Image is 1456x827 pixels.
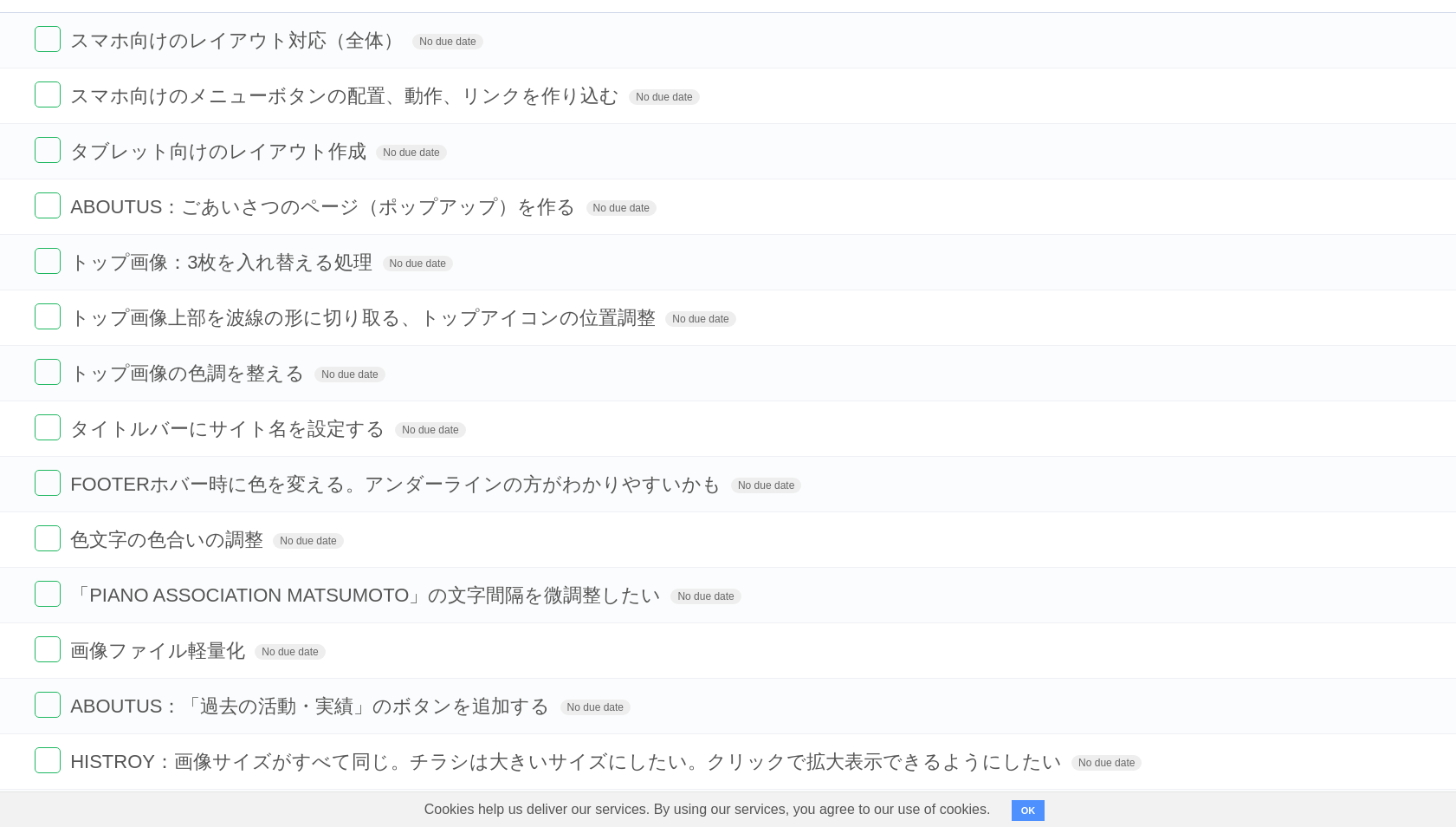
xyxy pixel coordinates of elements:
span: No due date [273,533,343,549]
label: Done [35,414,61,440]
span: FOOTERホバー時に色を変える。アンダーラインの方がわかりやすいかも [70,473,726,495]
span: タイトルバーにサイト名を設定する [70,418,390,440]
label: Done [35,26,61,52]
span: No due date [670,589,741,604]
span: スマホ向けのレイアウト対応（全体） [70,29,407,51]
span: HISTROY：画像サイズがすべて同じ。チラシは大きいサイズにしたい。クリックで拡大表示できるようにしたい [70,751,1066,772]
span: タブレット向けのレイアウト作成 [70,140,371,162]
span: No due date [560,700,631,715]
span: 画像ファイル軽量化 [70,640,249,661]
label: Done [35,192,61,218]
span: No due date [255,644,325,660]
span: No due date [665,311,735,327]
span: 「PIANO ASSOCIATION MATSUMOTO」の文字間隔を微調整したい [70,584,665,606]
span: No due date [586,200,657,216]
label: Done [35,525,61,551]
label: Done [35,470,61,496]
span: No due date [412,34,482,49]
span: Cookies help us deliver our services. By using our services, you agree to our use of cookies. [407,792,1008,827]
label: Done [35,692,61,718]
span: No due date [383,256,453,271]
span: 色文字の色合いの調整 [70,529,268,550]
span: トップ画像上部を波線の形に切り取る、トップアイコンの位置調整 [70,307,660,329]
label: Done [35,636,61,662]
label: Done [35,747,61,773]
label: Done [35,248,61,274]
span: No due date [629,89,699,105]
span: ABOUTUS：ごあいさつのページ（ポップアップ）を作る [70,196,580,218]
span: ABOUTUS：「過去の活動・実績」のボタンを追加する [70,695,554,717]
label: Done [35,137,61,163]
span: トップ画像の色調を整える [70,362,309,384]
button: OK [1012,800,1045,821]
span: トップ画像：3枚を入れ替える処理 [70,251,377,273]
label: Done [35,581,61,607]
label: Done [35,303,61,329]
span: スマホ向けのメニューボタンの配置、動作、リンクを作り込む [70,85,624,107]
span: No due date [1071,755,1142,771]
span: No due date [731,478,801,493]
label: Done [35,359,61,385]
span: No due date [314,367,385,382]
label: Done [35,81,61,107]
span: No due date [395,422,465,438]
span: No due date [376,145,446,160]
